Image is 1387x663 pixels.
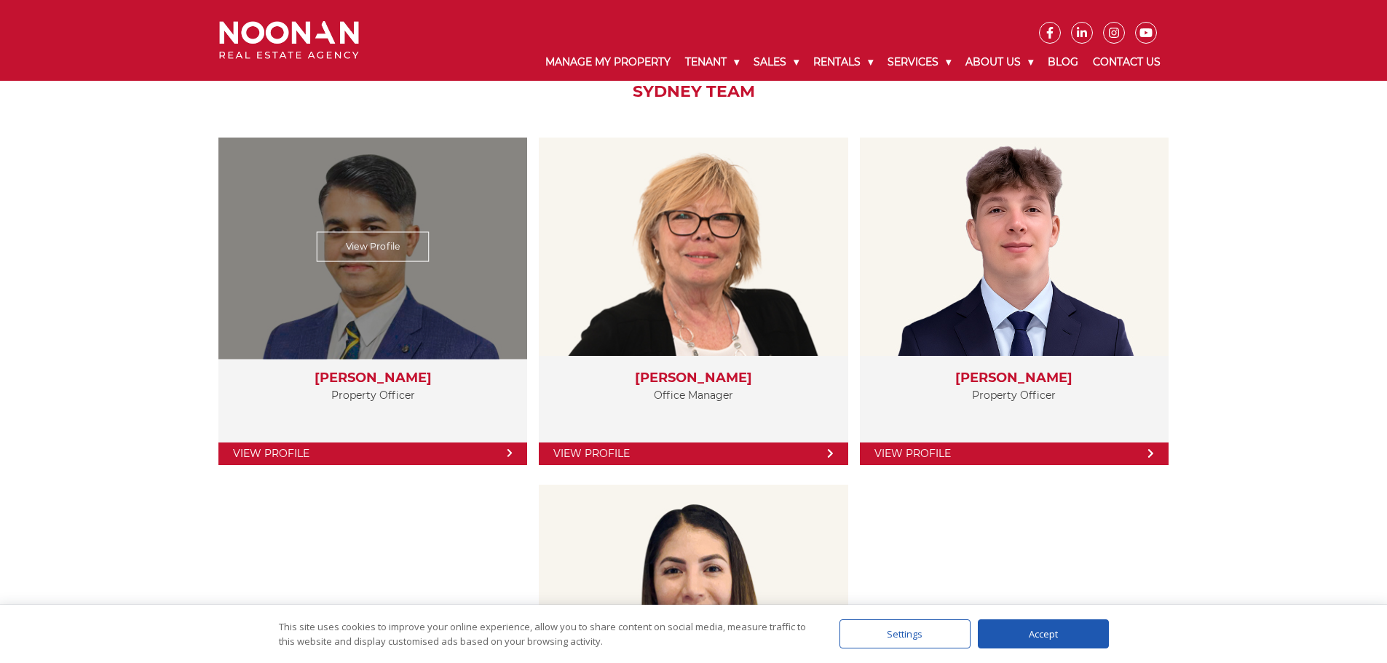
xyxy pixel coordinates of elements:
a: Services [880,44,958,81]
div: Settings [839,619,971,648]
a: Sales [746,44,806,81]
a: View Profile [317,231,430,261]
a: View Profile [218,442,527,465]
h2: Sydney Team [208,82,1179,101]
a: Rentals [806,44,880,81]
a: Contact Us [1086,44,1168,81]
h3: [PERSON_NAME] [553,370,833,386]
p: Office Manager [553,386,833,405]
h3: [PERSON_NAME] [233,370,513,386]
a: View Profile [860,442,1169,465]
p: Property Officer [874,386,1154,405]
p: Property Officer [233,386,513,405]
a: About Us [958,44,1040,81]
h3: [PERSON_NAME] [874,370,1154,386]
img: Noonan Real Estate Agency [219,21,359,60]
div: This site uses cookies to improve your online experience, allow you to share content on social me... [279,619,810,648]
a: View Profile [539,442,847,465]
a: Blog [1040,44,1086,81]
a: Manage My Property [538,44,678,81]
a: Tenant [678,44,746,81]
div: Accept [978,619,1109,648]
